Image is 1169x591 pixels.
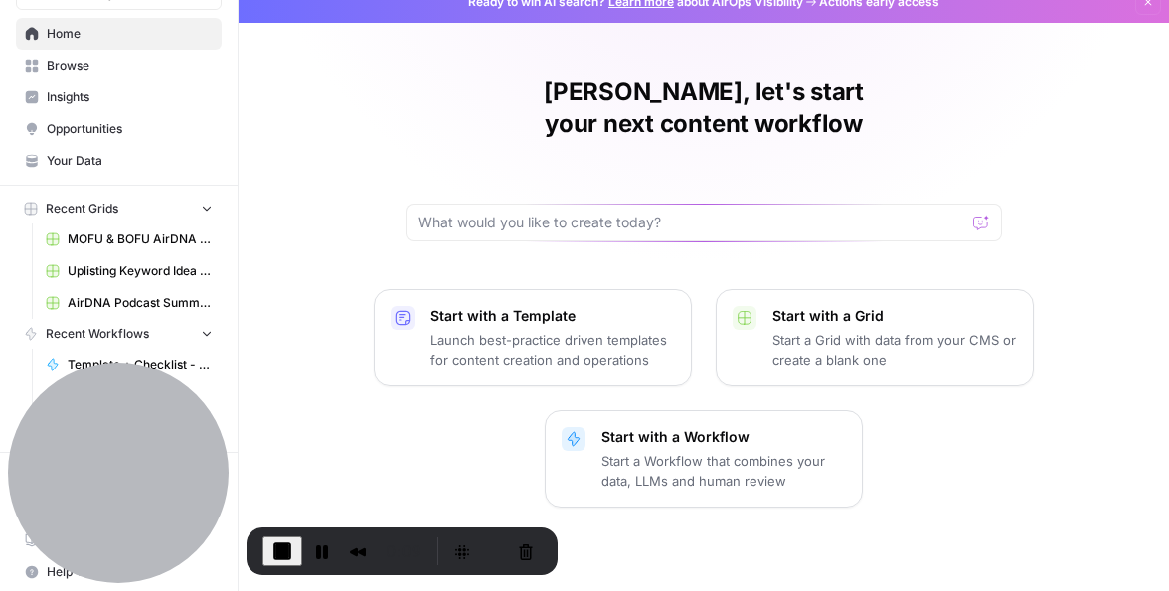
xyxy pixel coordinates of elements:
p: Launch best-practice driven templates for content creation and operations [430,330,675,369]
a: Home [16,18,222,50]
span: Recent Workflows [46,325,149,343]
p: Start with a Template [430,306,675,326]
span: Uplisting Keyword Idea Generator [68,262,213,280]
p: Start a Workflow that combines your data, LLMs and human review [601,451,846,491]
a: Insights [16,81,222,113]
button: Start with a TemplateLaunch best-practice driven templates for content creation and operations [374,289,692,386]
span: MOFU & BOFU AirDNA Keywords Grid [68,230,213,248]
span: Template + Checklist - Keyword to Outline [68,356,213,373]
button: Start with a WorkflowStart a Workflow that combines your data, LLMs and human review [545,410,863,508]
p: Start with a Grid [772,306,1017,326]
p: Start a Grid with data from your CMS or create a blank one [772,330,1017,369]
span: Insights [47,88,213,106]
a: AirDNA Podcast Summary Grid [37,287,222,319]
input: What would you like to create today? [418,213,965,232]
button: Start with a GridStart a Grid with data from your CMS or create a blank one [716,289,1034,386]
a: Template + Checklist - Keyword to Outline [37,349,222,380]
p: Start with a Workflow [601,427,846,447]
span: Opportunities [47,120,213,138]
span: Home [47,25,213,43]
span: Recent Grids [46,200,118,218]
span: Browse [47,57,213,74]
a: MOFU & BOFU AirDNA Keywords Grid [37,223,222,255]
span: AirDNA Podcast Summary Grid [68,294,213,312]
span: Your Data [47,152,213,170]
a: Opportunities [16,113,222,145]
h1: [PERSON_NAME], let's start your next content workflow [406,76,1002,140]
button: Recent Grids [16,194,222,223]
a: Browse [16,50,222,81]
a: Uplisting Keyword Idea Generator [37,255,222,287]
button: Recent Workflows [16,319,222,349]
a: Your Data [16,145,222,177]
